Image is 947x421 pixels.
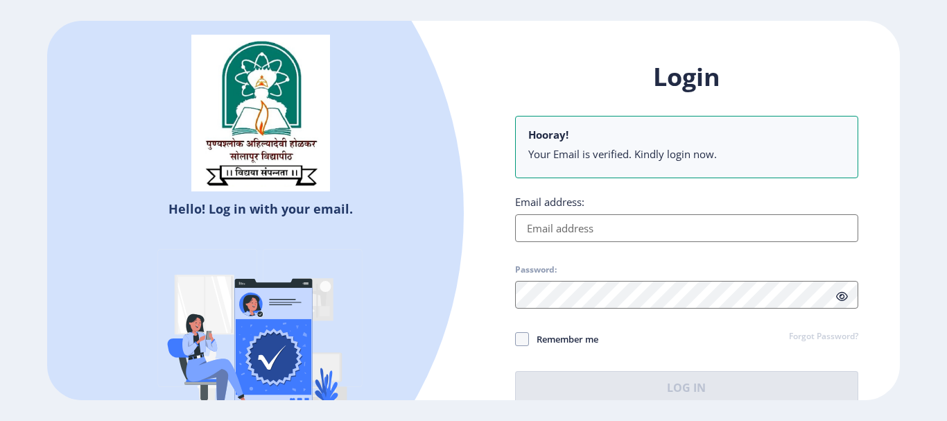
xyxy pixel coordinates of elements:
h1: Login [515,60,858,94]
li: Your Email is verified. Kindly login now. [528,147,845,161]
img: sulogo.png [191,35,330,191]
label: Email address: [515,195,584,209]
a: Forgot Password? [789,331,858,343]
button: Log In [515,371,858,404]
input: Email address [515,214,858,242]
label: Password: [515,264,557,275]
span: Remember me [529,331,598,347]
b: Hooray! [528,128,568,141]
